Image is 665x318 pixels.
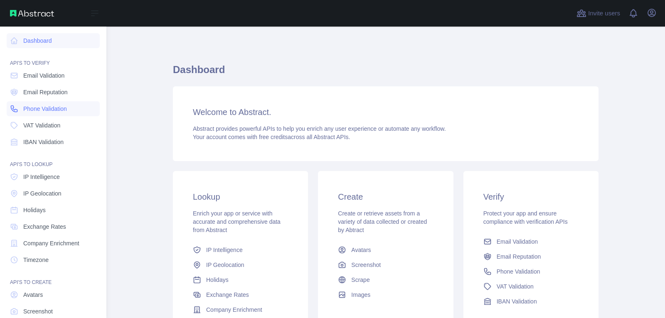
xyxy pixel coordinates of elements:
[206,306,262,314] span: Company Enrichment
[190,272,291,287] a: Holidays
[259,134,288,140] span: free credits
[7,236,100,251] a: Company Enrichment
[7,151,100,168] div: API'S TO LOOKUP
[7,33,100,48] a: Dashboard
[23,138,64,146] span: IBAN Validation
[7,118,100,133] a: VAT Validation
[497,237,538,246] span: Email Validation
[338,191,433,203] h3: Create
[588,9,620,18] span: Invite users
[206,261,244,269] span: IP Geolocation
[190,302,291,317] a: Company Enrichment
[351,291,370,299] span: Images
[23,189,62,198] span: IP Geolocation
[23,239,79,247] span: Company Enrichment
[7,68,100,83] a: Email Validation
[351,261,381,269] span: Screenshot
[7,186,100,201] a: IP Geolocation
[10,10,54,17] img: Abstract API
[497,252,541,261] span: Email Reputation
[190,242,291,257] a: IP Intelligence
[575,7,622,20] button: Invite users
[206,291,249,299] span: Exchange Rates
[7,287,100,302] a: Avatars
[7,101,100,116] a: Phone Validation
[7,269,100,286] div: API'S TO CREATE
[173,63,598,83] h1: Dashboard
[193,134,350,140] span: Your account comes with across all Abstract APIs.
[483,191,579,203] h3: Verify
[483,210,568,225] span: Protect your app and ensure compliance with verification APIs
[23,105,67,113] span: Phone Validation
[480,234,582,249] a: Email Validation
[23,88,68,96] span: Email Reputation
[23,173,60,181] span: IP Intelligence
[7,252,100,267] a: Timezone
[23,256,49,264] span: Timezone
[193,210,281,233] span: Enrich your app or service with accurate and comprehensive data from Abstract
[23,206,46,214] span: Holidays
[23,121,60,130] span: VAT Validation
[497,267,540,276] span: Phone Validation
[190,257,291,272] a: IP Geolocation
[7,135,100,149] a: IBAN Validation
[335,257,436,272] a: Screenshot
[497,297,537,306] span: IBAN Validation
[206,276,229,284] span: Holidays
[7,169,100,184] a: IP Intelligence
[7,85,100,100] a: Email Reputation
[480,249,582,264] a: Email Reputation
[335,287,436,302] a: Images
[193,125,446,132] span: Abstract provides powerful APIs to help you enrich any user experience or automate any workflow.
[480,264,582,279] a: Phone Validation
[193,106,579,118] h3: Welcome to Abstract.
[23,307,53,316] span: Screenshot
[206,246,243,254] span: IP Intelligence
[480,279,582,294] a: VAT Validation
[497,282,534,291] span: VAT Validation
[23,291,43,299] span: Avatars
[338,210,427,233] span: Create or retrieve assets from a variety of data collected or created by Abtract
[7,219,100,234] a: Exchange Rates
[7,50,100,66] div: API'S TO VERIFY
[351,246,371,254] span: Avatars
[193,191,288,203] h3: Lookup
[335,272,436,287] a: Scrape
[7,203,100,218] a: Holidays
[23,223,66,231] span: Exchange Rates
[335,242,436,257] a: Avatars
[23,71,64,80] span: Email Validation
[480,294,582,309] a: IBAN Validation
[351,276,369,284] span: Scrape
[190,287,291,302] a: Exchange Rates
